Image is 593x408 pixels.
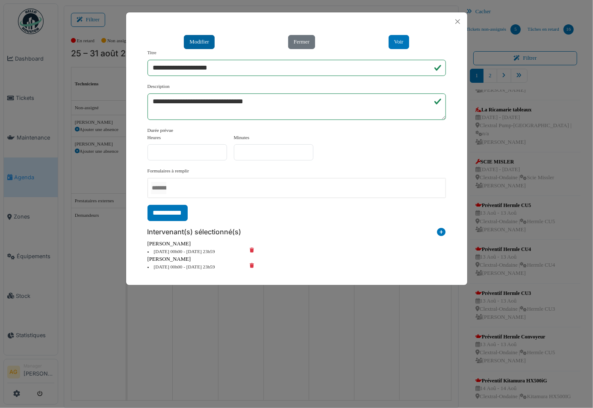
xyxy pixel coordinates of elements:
[437,228,446,239] i: Ajouter
[389,35,409,49] button: Voir
[184,35,215,49] button: Modifier
[148,83,170,90] label: Description
[148,240,446,248] div: [PERSON_NAME]
[234,134,250,141] label: Minutes
[151,182,166,194] input: AUCUN(E)
[148,127,174,134] label: Durée prévue
[288,35,315,49] button: Fermer
[148,255,446,263] div: [PERSON_NAME]
[148,49,156,56] label: Titre
[143,263,245,271] li: [DATE] 00h00 - [DATE] 23h59
[148,228,242,236] h6: Intervenant(s) sélectionné(s)
[452,16,463,27] button: Close
[148,167,189,175] label: Formulaires à remplir
[143,248,245,255] li: [DATE] 00h00 - [DATE] 23h59
[148,134,161,141] label: Heures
